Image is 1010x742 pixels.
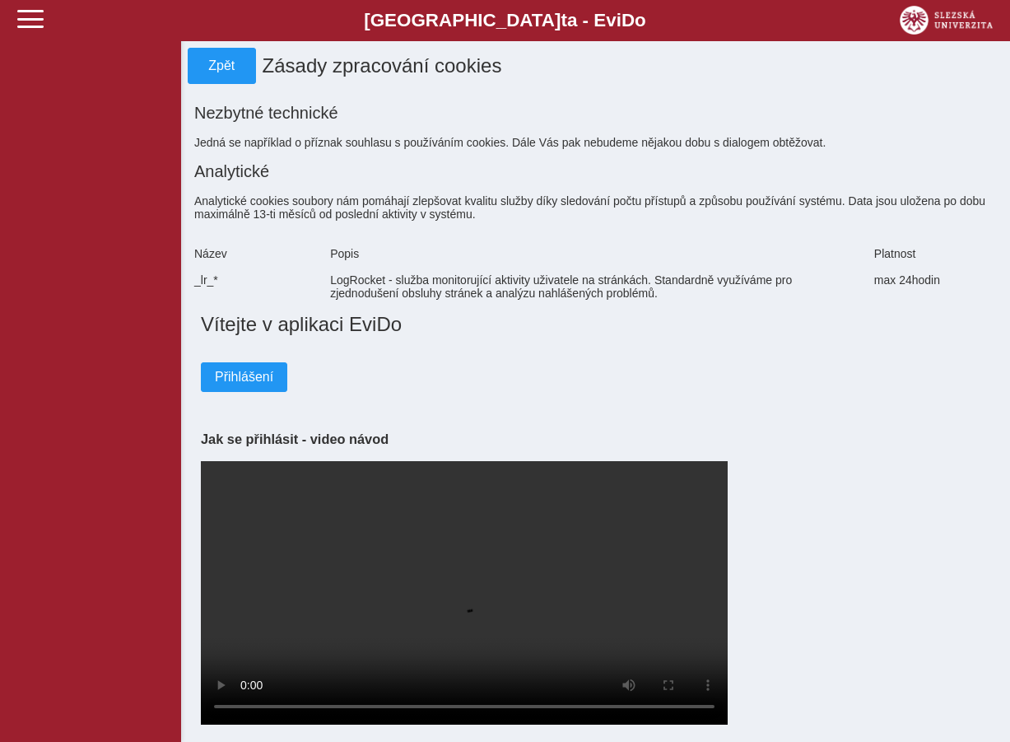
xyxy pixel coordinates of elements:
[323,267,868,306] div: LogRocket - služba monitorující aktivity uživatele na stránkách. Standardně využíváme pro zjednod...
[188,188,1003,227] div: Analytické cookies soubory nám pomáhají zlepšovat kvalitu služby díky sledování počtu přístupů a ...
[215,370,273,385] span: Přihlášení
[201,432,990,447] h3: Jak se přihlásit - video návod
[900,6,993,35] img: logo_web_su.png
[635,10,646,30] span: o
[868,267,1003,306] div: max 24hodin
[561,10,566,30] span: t
[194,162,997,181] h2: Analytické
[188,240,323,267] div: Název
[194,104,997,123] h2: Nezbytné technické
[868,240,1003,267] div: Platnost
[188,129,1003,156] div: Jedná se například o příznak souhlasu s používáním cookies. Dále Vás pak nebudeme nějakou dobu s ...
[201,362,287,392] button: Přihlášení
[323,240,868,267] div: Popis
[621,10,635,30] span: D
[49,10,961,31] b: [GEOGRAPHIC_DATA] a - Evi
[256,48,936,84] h1: Zásady zpracování cookies
[188,48,256,84] button: Zpět
[201,461,728,725] video: Your browser does not support the video tag.
[201,313,990,336] h1: Vítejte v aplikaci EviDo
[195,58,249,73] span: Zpět
[188,267,323,306] div: _lr_*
